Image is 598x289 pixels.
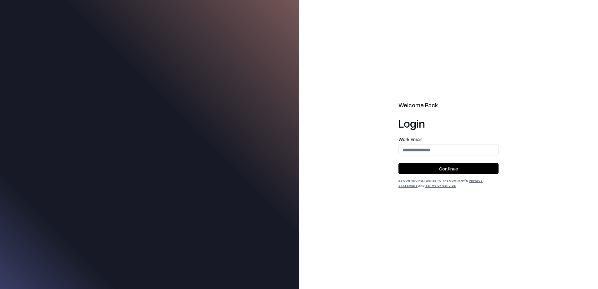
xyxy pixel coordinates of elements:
h1: Login [398,117,499,129]
button: Continue [398,163,499,174]
h2: Welcome Back, [398,101,499,110]
a: Terms of Service [425,184,456,187]
div: By continuing, I agree to the Company's and [398,178,499,188]
label: Work Email [398,137,499,142]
